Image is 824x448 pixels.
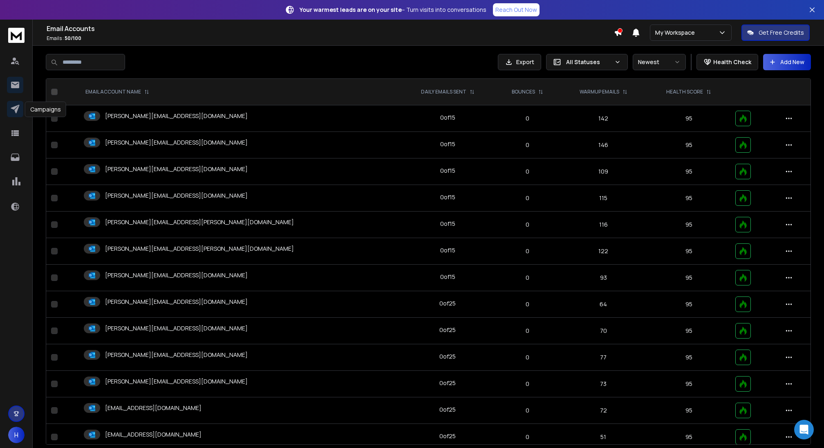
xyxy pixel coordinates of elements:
div: 0 of 15 [440,220,455,228]
div: 0 of 25 [439,379,456,387]
p: 0 [500,433,555,441]
div: EMAIL ACCOUNT NAME [85,89,149,95]
td: 109 [560,158,647,185]
div: 0 of 15 [440,140,455,148]
p: Reach Out Now [495,6,537,14]
p: [PERSON_NAME][EMAIL_ADDRESS][DOMAIN_NAME] [105,377,248,386]
td: 116 [560,212,647,238]
p: 0 [500,353,555,361]
p: [PERSON_NAME][EMAIL_ADDRESS][DOMAIN_NAME] [105,271,248,279]
td: 64 [560,291,647,318]
p: [PERSON_NAME][EMAIL_ADDRESS][PERSON_NAME][DOMAIN_NAME] [105,245,294,253]
button: H [8,427,25,443]
p: HEALTH SCORE [666,89,703,95]
div: 0 of 15 [440,114,455,122]
td: 95 [647,185,730,212]
div: 0 of 15 [440,167,455,175]
td: 95 [647,344,730,371]
td: 115 [560,185,647,212]
div: 0 of 15 [440,193,455,201]
p: 0 [500,247,555,255]
div: 0 of 15 [440,273,455,281]
td: 146 [560,132,647,158]
p: 0 [500,300,555,308]
p: 0 [500,194,555,202]
p: All Statuses [566,58,611,66]
p: [PERSON_NAME][EMAIL_ADDRESS][DOMAIN_NAME] [105,112,248,120]
button: Add New [763,54,811,70]
p: 0 [500,327,555,335]
p: [PERSON_NAME][EMAIL_ADDRESS][DOMAIN_NAME] [105,298,248,306]
td: 95 [647,158,730,185]
td: 95 [647,105,730,132]
div: 0 of 15 [440,246,455,254]
p: BOUNCES [512,89,535,95]
td: 95 [647,318,730,344]
p: [PERSON_NAME][EMAIL_ADDRESS][DOMAIN_NAME] [105,324,248,332]
button: Get Free Credits [741,25,810,41]
td: 95 [647,212,730,238]
p: WARMUP EMAILS [580,89,619,95]
p: Get Free Credits [759,29,804,37]
div: 0 of 25 [439,352,456,361]
p: My Workspace [655,29,698,37]
p: 0 [500,141,555,149]
td: 72 [560,397,647,424]
strong: Your warmest leads are on your site [300,6,402,13]
p: 0 [500,167,555,176]
div: 0 of 25 [439,299,456,308]
button: Health Check [696,54,758,70]
td: 122 [560,238,647,265]
p: [EMAIL_ADDRESS][DOMAIN_NAME] [105,430,202,439]
p: DAILY EMAILS SENT [421,89,466,95]
td: 73 [560,371,647,397]
p: [PERSON_NAME][EMAIL_ADDRESS][PERSON_NAME][DOMAIN_NAME] [105,218,294,226]
p: 0 [500,380,555,388]
img: logo [8,28,25,43]
p: – Turn visits into conversations [300,6,486,14]
td: 77 [560,344,647,371]
div: 0 of 25 [439,406,456,414]
td: 142 [560,105,647,132]
p: 0 [500,274,555,282]
p: 0 [500,406,555,415]
td: 95 [647,371,730,397]
td: 95 [647,397,730,424]
td: 95 [647,132,730,158]
p: [PERSON_NAME][EMAIL_ADDRESS][DOMAIN_NAME] [105,192,248,200]
div: 0 of 25 [439,432,456,440]
td: 95 [647,238,730,265]
p: Emails : [47,35,614,42]
p: 0 [500,114,555,123]
div: Campaigns [25,102,66,117]
button: Export [498,54,541,70]
span: 50 / 100 [65,35,81,42]
h1: Email Accounts [47,24,614,33]
td: 95 [647,265,730,291]
td: 95 [647,291,730,318]
p: 0 [500,221,555,229]
button: Newest [633,54,686,70]
td: 70 [560,318,647,344]
p: Health Check [713,58,751,66]
a: Reach Out Now [493,3,540,16]
p: [PERSON_NAME][EMAIL_ADDRESS][DOMAIN_NAME] [105,138,248,147]
div: 0 of 25 [439,326,456,334]
p: [PERSON_NAME][EMAIL_ADDRESS][DOMAIN_NAME] [105,351,248,359]
td: 93 [560,265,647,291]
p: [EMAIL_ADDRESS][DOMAIN_NAME] [105,404,202,412]
div: Open Intercom Messenger [794,420,814,439]
p: [PERSON_NAME][EMAIL_ADDRESS][DOMAIN_NAME] [105,165,248,173]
